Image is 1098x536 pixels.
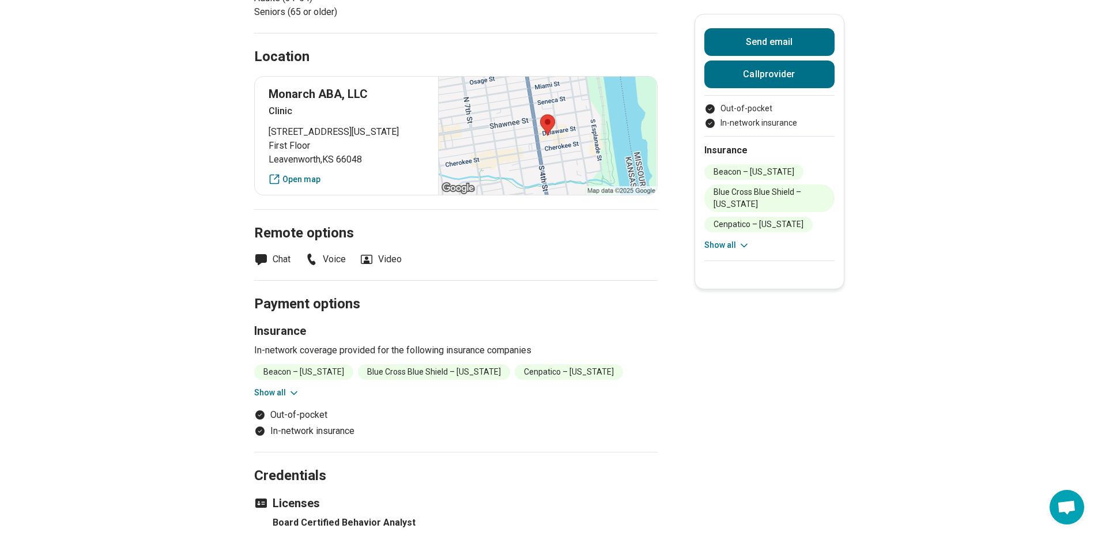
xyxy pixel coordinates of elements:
li: Chat [254,252,290,266]
li: Blue Cross Blue Shield – [US_STATE] [358,364,510,380]
li: Out-of-pocket [704,103,835,115]
li: Beacon – [US_STATE] [254,364,353,380]
button: Show all [254,387,300,399]
h3: Licenses [254,495,658,511]
h2: Insurance [704,144,835,157]
span: [STREET_ADDRESS][US_STATE] [269,125,425,139]
li: Blue Cross Blue Shield – [US_STATE] [704,184,835,212]
p: In-network coverage provided for the following insurance companies [254,344,658,357]
span: Leavenworth , KS 66048 [269,153,425,167]
li: Voice [304,252,346,266]
li: Cenpatico – [US_STATE] [704,217,813,232]
h2: Payment options [254,267,658,314]
li: Beacon – [US_STATE] [704,164,803,180]
a: Open map [269,173,425,186]
button: Callprovider [704,61,835,88]
span: First Floor [269,139,425,153]
li: Video [360,252,402,266]
p: Clinic [269,104,425,118]
h3: Insurance [254,323,658,339]
li: Out-of-pocket [254,408,658,422]
li: Cenpatico – [US_STATE] [515,364,623,380]
button: Send email [704,28,835,56]
li: Seniors (65 or older) [254,5,451,19]
p: Monarch ABA, LLC [269,86,425,102]
ul: Payment options [254,408,658,438]
div: Open chat [1050,490,1084,524]
h2: Location [254,47,310,67]
li: In-network insurance [704,117,835,129]
h2: Remote options [254,196,658,243]
h4: Board Certified Behavior Analyst [273,516,658,530]
button: Show all [704,239,750,251]
li: In-network insurance [254,424,658,438]
ul: Payment options [704,103,835,129]
h2: Credentials [254,439,658,486]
